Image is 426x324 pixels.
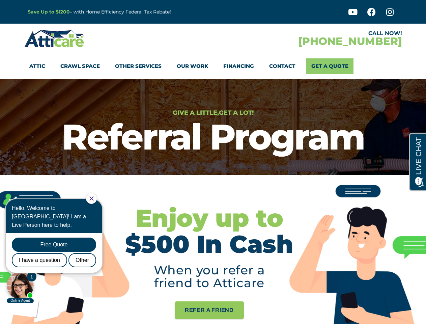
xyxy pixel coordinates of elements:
a: Crawl Space [60,58,100,74]
p: – with Home Efficiency Federal Tax Rebate! [28,8,246,16]
a: Attic [29,58,45,74]
a: Other Services [115,58,162,74]
h1: Referral Program [3,119,423,155]
a: Contact [269,58,295,74]
a: When you refer a friend to Atticare [154,263,265,290]
a: Refer a Friend [175,301,244,319]
span: Opens a chat window [17,5,54,14]
iframe: Chat Invitation [3,192,111,304]
nav: Menu [29,58,397,74]
h6: Give a Little, [3,110,423,116]
span: Get a Lot! [219,109,254,116]
a: Our Work [177,58,208,74]
a: Get A Quote [306,58,353,74]
span: Refer a Friend [185,305,234,316]
span: Enjoy up to [136,203,283,233]
a: Financing [223,58,254,74]
h2: $500 In Cash [24,205,395,257]
div: CALL NOW! [213,31,402,36]
a: Save Up to $1200 [28,9,70,15]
